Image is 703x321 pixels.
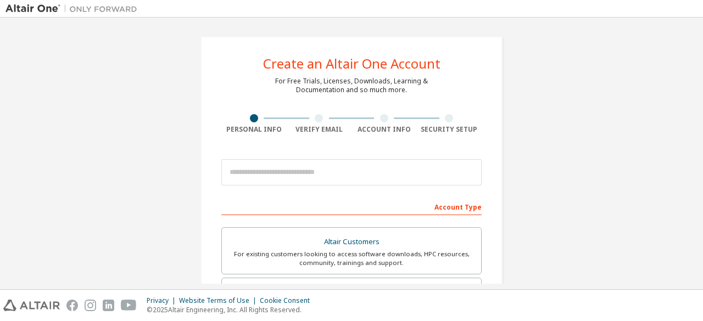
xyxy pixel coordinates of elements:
img: linkedin.svg [103,300,114,311]
div: Personal Info [221,125,287,134]
img: instagram.svg [85,300,96,311]
img: youtube.svg [121,300,137,311]
div: Cookie Consent [260,296,316,305]
div: Account Type [221,198,482,215]
div: Create an Altair One Account [263,57,440,70]
div: For existing customers looking to access software downloads, HPC resources, community, trainings ... [228,250,475,267]
div: Privacy [147,296,179,305]
p: © 2025 Altair Engineering, Inc. All Rights Reserved. [147,305,316,314]
img: facebook.svg [66,300,78,311]
div: Website Terms of Use [179,296,260,305]
div: Security Setup [417,125,482,134]
div: Account Info [351,125,417,134]
img: Altair One [5,3,143,14]
div: Verify Email [287,125,352,134]
div: For Free Trials, Licenses, Downloads, Learning & Documentation and so much more. [275,77,428,94]
div: Altair Customers [228,234,475,250]
img: altair_logo.svg [3,300,60,311]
